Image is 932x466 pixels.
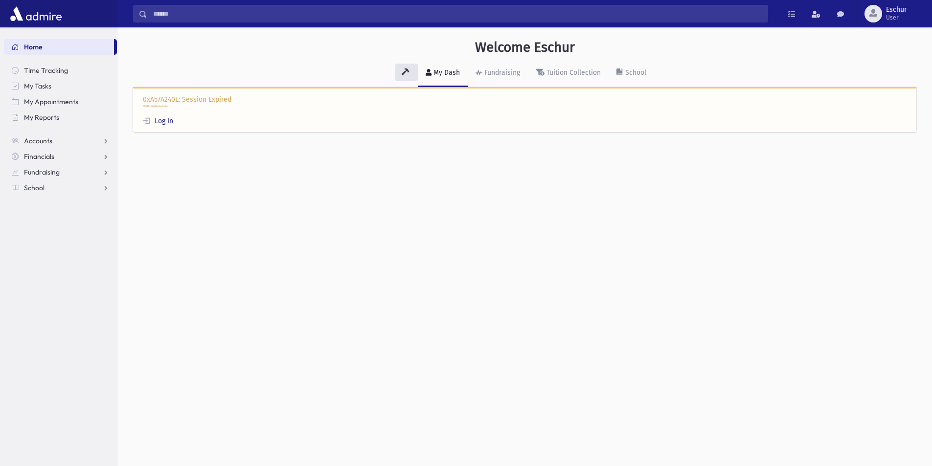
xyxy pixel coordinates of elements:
[4,164,117,180] a: Fundraising
[147,5,768,22] input: Search
[24,82,51,90] span: My Tasks
[8,4,64,23] img: AdmirePro
[24,183,45,192] span: School
[4,110,117,125] a: My Reports
[482,68,520,77] div: Fundraising
[609,60,654,87] a: School
[418,60,468,87] a: My Dash
[4,63,117,78] a: Time Tracking
[468,60,528,87] a: Fundraising
[886,14,907,22] span: User
[24,97,78,106] span: My Appointments
[133,87,916,133] div: 0xA57A240E: Session Expired
[886,6,907,14] span: Eschur
[143,117,173,125] a: Log In
[528,60,609,87] a: Tuition Collection
[4,133,117,149] a: Accounts
[623,68,646,77] div: School
[4,149,117,164] a: Financials
[24,113,59,122] span: My Reports
[24,136,52,145] span: Accounts
[4,39,114,55] a: Home
[4,78,117,94] a: My Tasks
[545,68,601,77] div: Tuition Collection
[24,66,68,75] span: Time Tracking
[143,105,907,109] p: /WGT/WgtDisplayIndex
[432,68,460,77] div: My Dash
[24,168,60,177] span: Fundraising
[4,94,117,110] a: My Appointments
[4,180,117,196] a: School
[24,152,54,161] span: Financials
[24,43,43,51] span: Home
[475,39,575,56] h3: Welcome Eschur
